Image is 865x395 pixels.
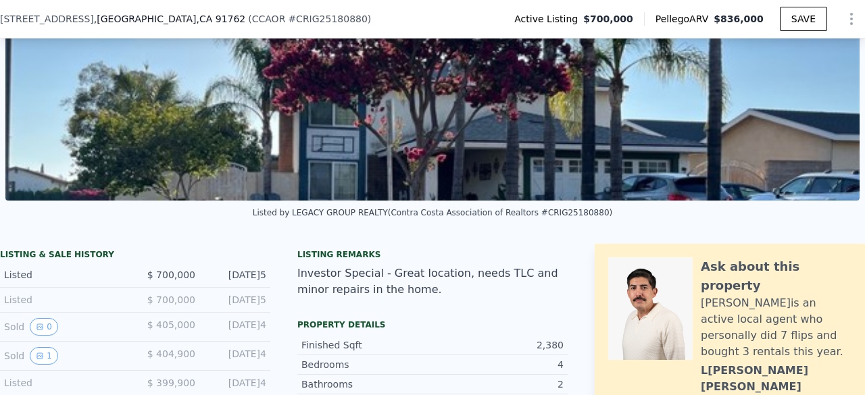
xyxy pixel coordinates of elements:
[297,249,568,260] div: Listing remarks
[252,14,286,24] span: CCAOR
[147,348,195,359] span: $ 404,900
[701,257,851,295] div: Ask about this property
[147,269,195,280] span: $ 700,000
[4,268,124,282] div: Listed
[196,14,245,24] span: , CA 91762
[714,14,764,24] span: $836,000
[30,318,58,336] button: View historical data
[432,377,564,391] div: 2
[297,319,568,330] div: Property details
[583,12,633,26] span: $700,000
[301,338,432,352] div: Finished Sqft
[514,12,583,26] span: Active Listing
[656,12,714,26] span: Pellego ARV
[206,268,266,282] div: [DATE]5
[4,347,124,365] div: Sold
[701,295,851,360] div: [PERSON_NAME]is an active local agent who personally did 7 flips and bought 3 rentals this year.
[253,208,612,217] div: Listed by LEGACY GROUP REALTY (Contra Costa Association of Realtors #CRIG25180880)
[206,376,266,390] div: [DATE]4
[301,377,432,391] div: Bathrooms
[147,319,195,330] span: $ 405,000
[147,377,195,388] span: $ 399,900
[206,293,266,307] div: [DATE]5
[432,358,564,371] div: 4
[30,347,58,365] button: View historical data
[432,338,564,352] div: 2,380
[248,12,371,26] div: ( )
[206,347,266,365] div: [DATE]4
[301,358,432,371] div: Bedrooms
[838,5,865,32] button: Show Options
[4,376,124,390] div: Listed
[206,318,266,336] div: [DATE]4
[4,293,124,307] div: Listed
[4,318,124,336] div: Sold
[94,12,245,26] span: , [GEOGRAPHIC_DATA]
[147,294,195,305] span: $ 700,000
[780,7,827,31] button: SAVE
[701,363,851,395] div: L[PERSON_NAME] [PERSON_NAME]
[288,14,367,24] span: # CRIG25180880
[297,265,568,298] div: Investor Special - Great location, needs TLC and minor repairs in the home.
